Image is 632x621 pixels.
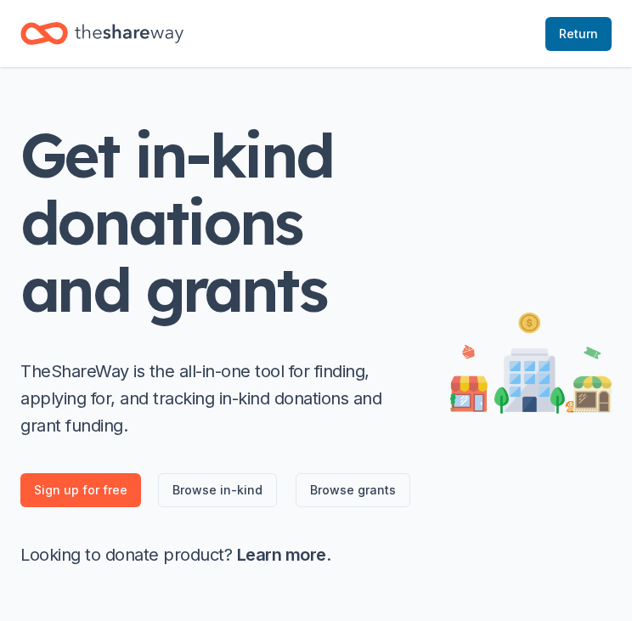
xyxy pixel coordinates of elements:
img: Illustration for landing page [450,309,612,414]
span: Return [559,24,598,44]
p: TheShareWay is the all-in-one tool for finding, applying for, and tracking in-kind donations and ... [20,358,416,439]
a: Browse grants [296,473,410,507]
a: Home [20,14,183,54]
p: Looking to donate product? . [20,541,416,568]
a: Return [545,17,612,51]
h1: Get in-kind donations and grants [20,121,416,324]
a: Browse in-kind [158,473,277,507]
a: Learn more [237,545,326,565]
a: Sign up for free [20,473,141,507]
